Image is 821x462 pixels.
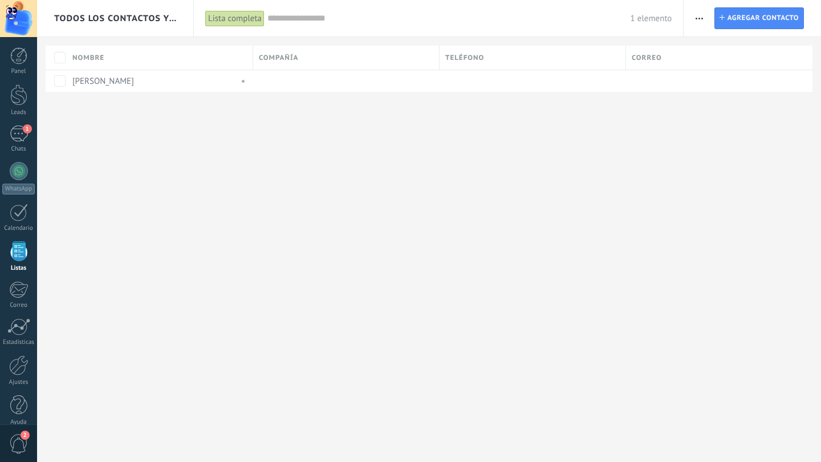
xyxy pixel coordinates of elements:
span: 1 elemento [631,13,672,24]
div: Chats [2,145,35,153]
div: Listas [2,265,35,272]
div: Estadísticas [2,339,35,346]
a: Agregar contacto [714,7,804,29]
span: Compañía [259,52,298,63]
span: Correo [632,52,662,63]
div: Panel [2,68,35,75]
span: Teléfono [445,52,484,63]
span: 2 [21,431,30,440]
a: [PERSON_NAME] [72,76,134,87]
div: Ayuda [2,419,35,426]
div: Leads [2,109,35,116]
div: WhatsApp [2,184,35,194]
div: Calendario [2,225,35,232]
span: Todos los contactos y empresas [54,13,177,24]
div: Correo [2,302,35,309]
span: Agregar contacto [727,8,799,29]
span: Nombre [72,52,104,63]
div: Ajustes [2,379,35,386]
span: 1 [23,124,32,133]
div: Lista completa [205,10,265,27]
